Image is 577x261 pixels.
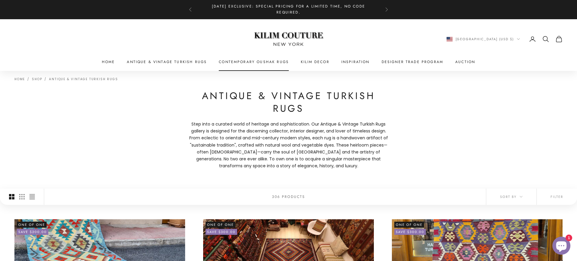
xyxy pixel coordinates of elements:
[186,90,391,115] h1: Antique & Vintage Turkish Rugs
[219,59,289,65] a: Contemporary Oushak Rugs
[206,229,237,235] on-sale-badge: Save $300.00
[500,194,523,199] span: Sort by
[251,25,326,53] img: Logo of Kilim Couture New York
[14,77,118,81] nav: Breadcrumb
[394,222,424,228] span: One of One
[456,36,514,42] span: [GEOGRAPHIC_DATA] (USD $)
[455,59,475,65] a: Auction
[204,4,373,16] p: [DATE] Exclusive: Special Pricing for a Limited Time, No Code Required.
[537,189,577,205] button: Filter
[19,189,25,205] button: Switch to smaller product images
[49,77,118,81] a: Antique & Vintage Turkish Rugs
[32,77,42,81] a: Shop
[9,189,14,205] button: Switch to larger product images
[14,59,563,65] nav: Primary navigation
[14,77,25,81] a: Home
[301,59,329,65] summary: Kilim Decor
[17,229,48,235] on-sale-badge: Save $200.00
[127,59,207,65] a: Antique & Vintage Turkish Rugs
[394,229,426,235] on-sale-badge: Save $300.00
[186,121,391,169] p: Step into a curated world of heritage and sophistication. Our Antique & Vintage Turkish Rugs gall...
[341,59,370,65] a: Inspiration
[447,36,520,42] button: Change country or currency
[486,189,536,205] button: Sort by
[29,189,35,205] button: Switch to compact product images
[272,194,305,200] p: 306 products
[447,35,563,43] nav: Secondary navigation
[551,237,572,256] inbox-online-store-chat: Shopify online store chat
[447,37,453,41] img: United States
[382,59,444,65] a: Designer Trade Program
[102,59,115,65] a: Home
[17,222,47,228] span: One of One
[206,222,235,228] span: One of One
